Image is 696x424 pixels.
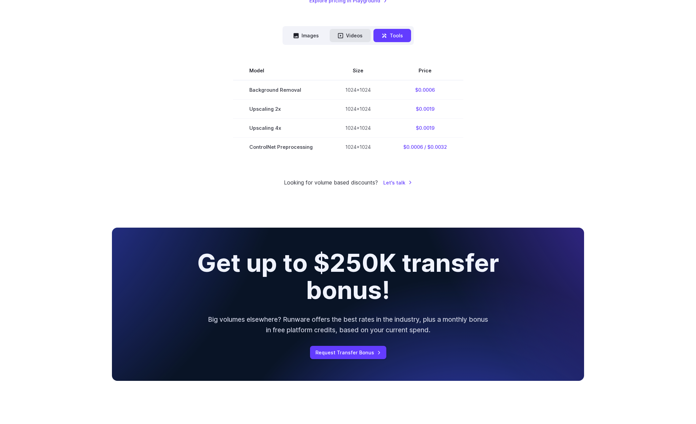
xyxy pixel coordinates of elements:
[207,314,489,335] p: Big volumes elsewhere? Runware offers the best rates in the industry, plus a monthly bonus in fre...
[383,179,412,187] a: Let's talk
[233,100,329,119] td: Upscaling 2x
[387,119,463,138] td: $0.0019
[373,29,411,42] button: Tools
[310,346,386,359] a: Request Transfer Bonus
[387,61,463,80] th: Price
[329,119,387,138] td: 1024x1024
[285,29,327,42] button: Images
[387,100,463,119] td: $0.0019
[387,138,463,157] td: $0.0006 / $0.0032
[330,29,371,42] button: Videos
[329,80,387,100] td: 1024x1024
[329,138,387,157] td: 1024x1024
[233,138,329,157] td: ControlNet Preprocessing
[329,100,387,119] td: 1024x1024
[387,80,463,100] td: $0.0006
[233,119,329,138] td: Upscaling 4x
[233,61,329,80] th: Model
[329,61,387,80] th: Size
[176,249,519,303] h2: Get up to $250K transfer bonus!
[284,178,378,187] small: Looking for volume based discounts?
[233,80,329,100] td: Background Removal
